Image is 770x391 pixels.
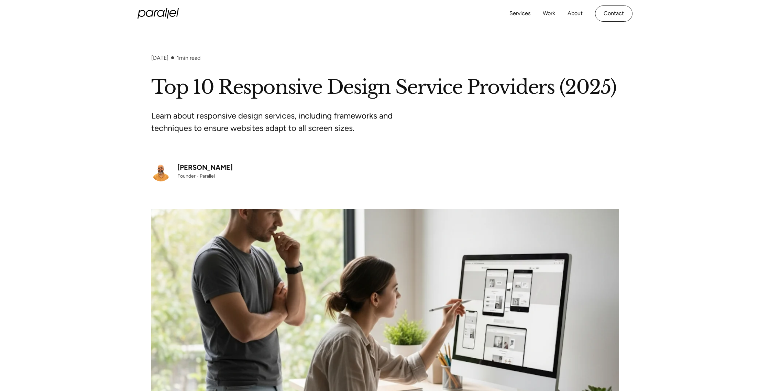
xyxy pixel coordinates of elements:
[177,55,179,61] span: 1
[568,9,583,19] a: About
[137,8,179,19] a: home
[151,55,168,61] div: [DATE]
[509,9,530,19] a: Services
[177,172,233,180] div: Founder - Parallel
[177,162,233,172] div: [PERSON_NAME]
[151,75,619,100] h1: Top 10 Responsive Design Service Providers (2025)
[151,162,233,181] a: [PERSON_NAME]Founder - Parallel
[151,162,170,181] img: Robin Dhanwani
[595,5,632,22] a: Contact
[177,55,200,61] div: min read
[543,9,555,19] a: Work
[151,110,409,134] p: Learn about responsive design services, including frameworks and techniques to ensure websites ad...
